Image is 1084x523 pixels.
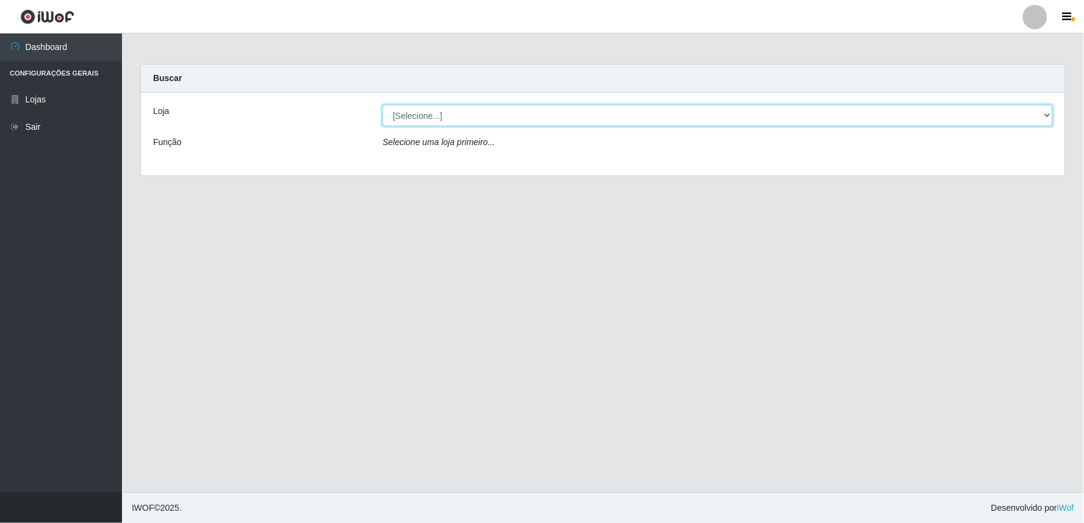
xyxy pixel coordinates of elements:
[132,502,182,514] span: © 2025 .
[153,105,169,118] label: Loja
[20,9,74,24] img: CoreUI Logo
[153,73,182,83] strong: Buscar
[991,502,1074,514] span: Desenvolvido por
[153,136,182,149] label: Função
[132,503,154,513] span: IWOF
[382,137,495,147] i: Selecione uma loja primeiro...
[1057,503,1074,513] a: iWof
